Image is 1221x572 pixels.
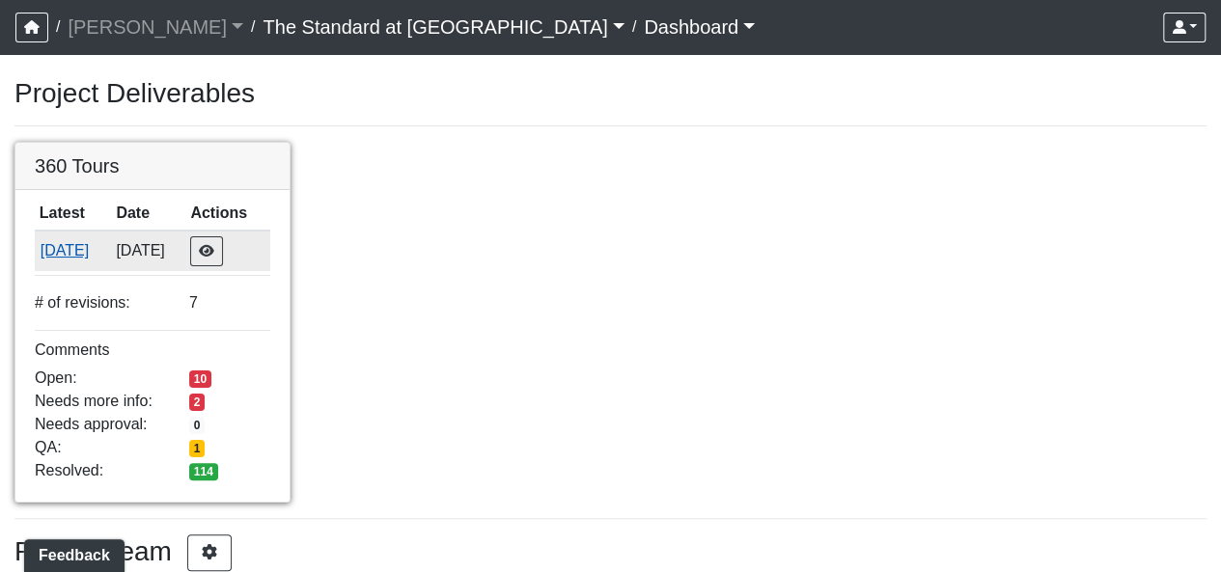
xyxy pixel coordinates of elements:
h3: Project Team [14,534,1207,571]
button: [DATE] [40,238,107,263]
span: / [243,8,263,46]
a: [PERSON_NAME] [68,8,243,46]
span: / [48,8,68,46]
h3: Project Deliverables [14,77,1207,110]
span: / [624,8,644,46]
td: 3HATES8gWtqzsqyYPwitCq [35,231,112,271]
a: The Standard at [GEOGRAPHIC_DATA] [263,8,624,46]
iframe: Ybug feedback widget [14,533,128,572]
a: Dashboard [644,8,755,46]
